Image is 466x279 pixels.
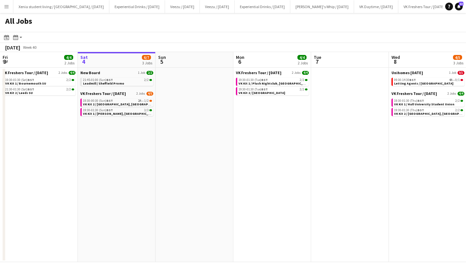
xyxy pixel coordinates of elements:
[261,87,268,91] span: BST
[149,79,152,81] span: 2/2
[83,99,152,106] a: 19:30-00:30 (Sun)BST2A•1/2VK Kit 2 / [GEOGRAPHIC_DATA], [GEOGRAPHIC_DATA]
[391,91,437,96] span: VK Freshers Tour / Oct 25
[136,92,145,96] span: 2 Jobs
[83,99,113,102] span: 19:30-00:30 (Sun)
[142,60,152,65] div: 3 Jobs
[455,78,460,82] span: 0/1
[297,55,307,60] span: 4/4
[5,78,74,85] a: 19:30-01:30 (Sat)BST2/2VK Kit 1 / Bournemouth SU
[300,88,304,91] span: 2/2
[290,0,354,13] button: [PERSON_NAME]'s Whip / [DATE]
[236,54,244,60] span: Mon
[236,70,309,97] div: VK Freshers Tour / [DATE]2 Jobs4/419:30-01:30 (Tue)BST2/2VK Kit 1 / Plush Nightclub, [GEOGRAPHIC_...
[236,70,281,75] span: VK Freshers Tour / Oct 25
[391,91,464,96] a: VK Freshers Tour / [DATE]2 Jobs4/4
[28,87,34,91] span: BST
[83,81,124,86] span: Leadmill / Sheffield Promo
[261,78,268,82] span: BST
[394,108,463,115] a: 19:30-01:30 (Thu)BST2/2VK Kit 2 / [GEOGRAPHIC_DATA], [GEOGRAPHIC_DATA]
[158,54,166,60] span: Sun
[409,78,416,82] span: BST
[5,81,46,86] span: VK Kit 1 / Bournemouth SU
[235,58,244,65] span: 6
[83,102,164,106] span: VK Kit 2 / Imperial Union, London
[394,78,463,85] a: 09:30-14:30BST4A•0/1Letting Agents / [GEOGRAPHIC_DATA]
[235,0,290,13] button: Experiential Drinks / [DATE]
[5,44,20,51] div: [DATE]
[146,92,153,96] span: 4/5
[106,78,113,82] span: BST
[138,99,142,102] span: 2A
[453,55,462,60] span: 4/5
[72,88,74,90] span: 2/2
[157,58,166,65] span: 5
[138,71,145,75] span: 1 Job
[109,0,165,13] button: Experiential Drinks / [DATE]
[239,78,268,82] span: 19:30-01:30 (Tue)
[3,70,48,75] span: VK Freshers Tour / Oct 25
[69,71,75,75] span: 4/4
[142,55,151,60] span: 6/7
[236,70,309,75] a: VK Freshers Tour / [DATE]2 Jobs4/4
[5,91,33,95] span: VK Kit 2 / Leeds SU
[391,91,464,117] div: VK Freshers Tour / [DATE]2 Jobs4/419:30-01:30 (Thu)BST2/2VK Kit 1 / Hull University Student Union...
[394,102,454,106] span: VK Kit 1 / Hull University Student Union
[394,78,416,82] span: 09:30-14:30
[83,99,152,102] div: •
[28,78,34,82] span: BST
[458,71,464,75] span: 0/1
[394,78,463,82] div: •
[83,78,152,85] a: 21:45-01:00 (Sun)BST2/2Leadmill / Sheffield Promo
[5,87,74,95] a: 21:30-01:30 (Sat)BST2/2VK Kit 2 / Leeds SU
[458,92,464,96] span: 4/4
[106,108,113,112] span: BST
[59,71,67,75] span: 2 Jobs
[455,109,460,112] span: 2/2
[5,78,34,82] span: 19:30-01:30 (Sat)
[394,99,463,106] a: 19:30-01:30 (Thu)BST2/2VK Kit 1 / Hull University Student Union
[447,92,456,96] span: 2 Jobs
[453,60,463,65] div: 3 Jobs
[66,78,71,82] span: 2/2
[149,100,152,102] span: 1/2
[459,2,463,6] span: 13
[292,71,301,75] span: 2 Jobs
[146,71,153,75] span: 2/2
[239,87,308,95] a: 19:30-01:30 (Tue)BST2/2VK Kit 2 / [GEOGRAPHIC_DATA]
[21,45,38,50] span: Week 40
[460,79,463,81] span: 0/1
[394,99,424,102] span: 19:30-01:30 (Thu)
[314,54,321,60] span: Tue
[80,91,153,117] div: VK Freshers Tour / [DATE]2 Jobs4/519:30-00:30 (Sun)BST2A•1/2VK Kit 2 / [GEOGRAPHIC_DATA], [GEOGRA...
[391,58,400,65] span: 8
[391,70,464,91] div: Unihomes [DATE]1 Job0/109:30-14:30BST4A•0/1Letting Agents / [GEOGRAPHIC_DATA]
[418,108,424,112] span: BST
[418,99,424,103] span: BST
[298,60,308,65] div: 2 Jobs
[144,109,149,112] span: 3/3
[64,60,75,65] div: 2 Jobs
[391,54,400,60] span: Wed
[83,112,157,116] span: VK Kit 1 / Jack Murphys, Swansea
[313,58,321,65] span: 7
[239,81,312,86] span: VK Kit 1 / Plush Nightclub, Oxford
[80,70,153,75] a: New Board1 Job2/2
[391,70,423,75] span: Unihomes Oct 25
[80,54,88,60] span: Sat
[13,0,109,13] button: Xenia student living / [GEOGRAPHIC_DATA] / [DATE]
[302,71,309,75] span: 4/4
[394,109,424,112] span: 19:30-01:30 (Thu)
[80,91,153,96] a: VK Freshers Tour / [DATE]2 Jobs4/5
[300,78,304,82] span: 2/2
[449,78,453,82] span: 4A
[144,78,149,82] span: 2/2
[80,91,126,96] span: VK Freshers Tour / Oct 25
[2,58,8,65] span: 3
[80,70,100,75] span: New Board
[3,54,8,60] span: Fri
[398,0,450,13] button: VK Freshers Tour / [DATE]
[165,0,200,13] button: Veezu / [DATE]
[106,99,113,103] span: BST
[455,99,460,102] span: 2/2
[5,88,34,91] span: 21:30-01:30 (Sat)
